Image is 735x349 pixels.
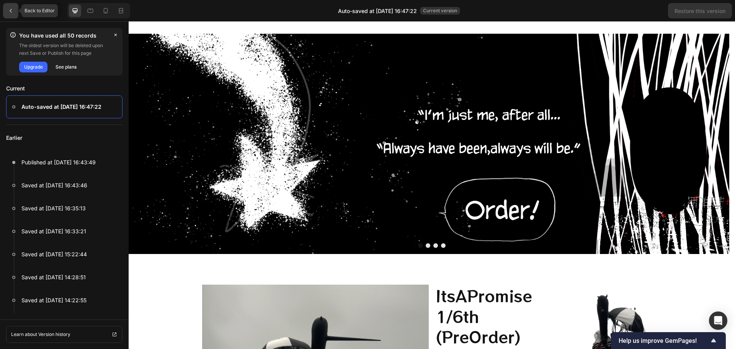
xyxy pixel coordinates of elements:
button: Dot [289,222,294,226]
button: Dot [297,222,302,226]
p: Saved at [DATE] 14:28:51 [21,273,86,282]
button: Dot [305,222,309,226]
span: Current version [420,7,460,15]
div: Open Intercom Messenger [709,311,727,330]
p: Saved at [DATE] 16:43:46 [21,181,87,190]
p: Earlier [6,125,122,151]
button: Carousel Next Arrow [578,51,600,72]
button: Dot [312,222,317,226]
span: Auto-saved at [DATE] 16:47:22 [338,7,417,15]
p: Saved at [DATE] 16:33:21 [21,227,86,236]
button: See plans [51,62,81,72]
button: Restore this version [668,3,732,18]
button: Upgrade [19,62,47,72]
button: Dot [312,161,317,165]
p: Published at [DATE] 16:43:49 [21,158,96,167]
p: Saved at [DATE] 16:35:13 [21,204,86,213]
div: Restore this version [675,7,725,15]
p: Saved at [DATE] 14:22:55 [21,296,87,305]
button: Show survey - Help us improve GemPages! [619,336,718,345]
h3: Page history [23,6,64,15]
div: $185.00 [306,277,367,300]
div: Get started [300,161,438,216]
img: gempages_491360665303253842-7c684885-2a51-44d8-922a-c45c59b5bc26.jpg [384,277,405,299]
p: Auto-saved at [DATE] 16:47:22 [21,102,101,111]
iframe: Design area [129,21,735,349]
span: You have used all 50 records [19,31,110,40]
button: Dot [289,161,294,165]
h2: ItsAPromise 1/6th (PreOrder) [306,202,416,265]
legend: Version: Character! - one head + simple base [306,306,416,326]
p: Learn about Version history [11,331,70,338]
p: Current [6,82,122,95]
div: See plans [56,64,77,70]
h2: ItsAPromise 1/6th (PreOrder) [306,263,416,326]
p: Saved at [DATE] 15:22:44 [21,250,87,259]
div: Upgrade [24,64,43,70]
button: Carousel Back Arrow [6,51,28,72]
a: Learn about Version history [6,326,122,343]
div: Get started [299,99,437,154]
span: Help us improve GemPages! [619,337,709,344]
button: Dot [305,161,309,165]
button: Dot [297,161,302,165]
p: The oldest version will be deleted upon next Save or Publish for this page [19,42,110,57]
